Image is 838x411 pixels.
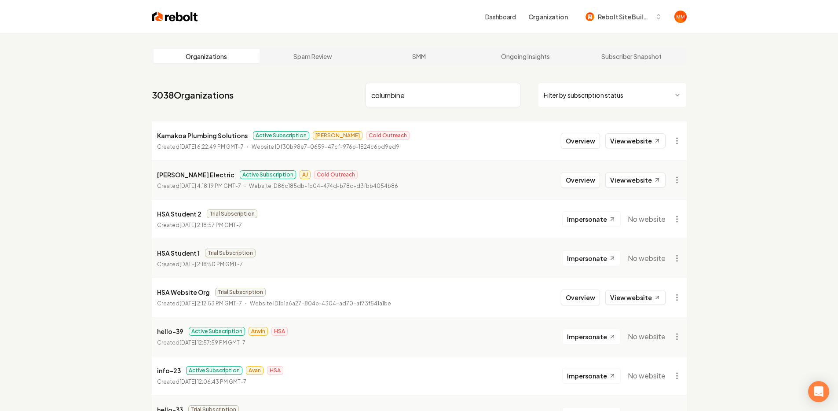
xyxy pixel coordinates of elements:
[567,254,607,263] span: Impersonate
[267,366,283,375] span: HSA
[157,182,241,191] p: Created
[186,366,242,375] span: Active Subscription
[313,131,362,140] span: [PERSON_NAME]
[207,209,257,218] span: Trial Subscription
[179,222,242,228] time: [DATE] 2:18:57 PM GMT-7
[179,378,246,385] time: [DATE] 12:06:43 PM GMT-7
[562,329,621,345] button: Impersonate
[157,143,244,151] p: Created
[157,338,245,347] p: Created
[246,366,263,375] span: Avan
[157,260,243,269] p: Created
[154,49,260,63] a: Organizations
[472,49,578,63] a: Ongoing Insights
[157,365,181,376] p: info-23
[179,339,245,346] time: [DATE] 12:57:59 PM GMT-7
[605,290,666,305] a: View website
[567,332,607,341] span: Impersonate
[252,143,399,151] p: Website ID f30b98e7-0659-47cf-976b-1824c6bd9ed9
[366,83,520,107] input: Search by name or ID
[561,133,600,149] button: Overview
[605,133,666,148] a: View website
[179,300,242,307] time: [DATE] 2:12:53 PM GMT-7
[567,371,607,380] span: Impersonate
[561,290,600,305] button: Overview
[605,172,666,187] a: View website
[366,49,472,63] a: SMM
[250,299,391,308] p: Website ID 1b1a6a27-804b-4304-ad70-af73f541a1be
[523,9,573,25] button: Organization
[179,261,243,268] time: [DATE] 2:18:50 PM GMT-7
[485,12,516,21] a: Dashboard
[674,11,687,23] img: Matthew Meyer
[366,131,410,140] span: Cold Outreach
[249,182,398,191] p: Website ID 86c185db-fb04-474d-b78d-d3fbb4054b86
[157,209,201,219] p: HSA Student 2
[179,143,244,150] time: [DATE] 6:22:49 PM GMT-7
[598,12,651,22] span: Rebolt Site Builder
[561,172,600,188] button: Overview
[240,170,296,179] span: Active Subscription
[157,169,234,180] p: [PERSON_NAME] Electric
[157,248,200,258] p: HSA Student 1
[157,287,210,297] p: HSA Website Org
[215,288,266,297] span: Trial Subscription
[578,49,685,63] a: Subscriber Snapshot
[157,378,246,386] p: Created
[157,299,242,308] p: Created
[157,130,248,141] p: Kamakoa Plumbing Solutions
[562,211,621,227] button: Impersonate
[271,327,288,336] span: HSA
[249,327,268,336] span: Arwin
[567,215,607,224] span: Impersonate
[628,371,666,381] span: No website
[205,249,256,257] span: Trial Subscription
[674,11,687,23] button: Open user button
[179,183,241,189] time: [DATE] 4:18:19 PM GMT-7
[300,170,311,179] span: AJ
[152,89,234,101] a: 3038Organizations
[260,49,366,63] a: Spam Review
[562,250,621,266] button: Impersonate
[628,253,666,264] span: No website
[586,12,594,21] img: Rebolt Site Builder
[157,326,183,337] p: hello-39
[314,170,358,179] span: Cold Outreach
[157,221,242,230] p: Created
[808,381,829,402] div: Open Intercom Messenger
[253,131,309,140] span: Active Subscription
[189,327,245,336] span: Active Subscription
[152,11,198,23] img: Rebolt Logo
[562,368,621,384] button: Impersonate
[628,214,666,224] span: No website
[628,331,666,342] span: No website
